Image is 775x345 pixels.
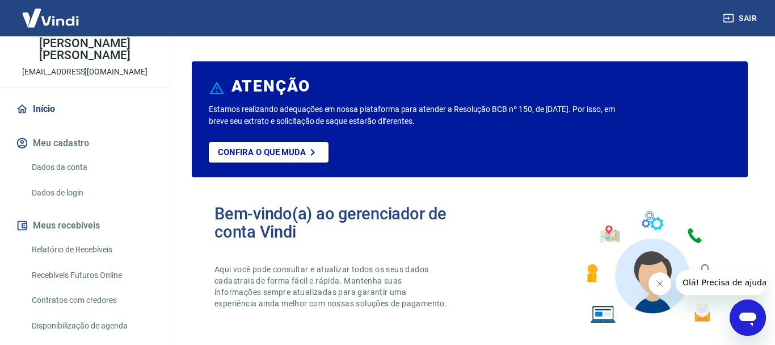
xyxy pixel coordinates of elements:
button: Meus recebíveis [14,213,156,238]
p: Estamos realizando adequações em nossa plataforma para atender a Resolução BCB nº 150, de [DATE].... [209,103,626,127]
p: [PERSON_NAME] [PERSON_NAME] [9,38,161,61]
button: Sair [721,8,761,29]
button: Meu cadastro [14,131,156,156]
span: Olá! Precisa de ajuda? [7,8,95,17]
iframe: Botão para abrir a janela de mensagens [730,300,766,336]
img: Vindi [14,1,87,35]
p: Aqui você pode consultar e atualizar todos os seus dados cadastrais de forma fácil e rápida. Mant... [214,264,449,309]
a: Confira o que muda [209,142,328,163]
a: Dados de login [27,181,156,205]
a: Dados da conta [27,156,156,179]
h2: Bem-vindo(a) ao gerenciador de conta Vindi [214,205,470,241]
a: Início [14,97,156,122]
a: Contratos com credores [27,289,156,312]
a: Disponibilização de agenda [27,314,156,338]
iframe: Fechar mensagem [648,272,671,295]
p: Confira o que muda [218,147,306,157]
img: Imagem de um avatar masculino com diversos icones exemplificando as funcionalidades do gerenciado... [576,205,725,330]
iframe: Mensagem da empresa [676,270,766,295]
a: Relatório de Recebíveis [27,238,156,261]
h6: ATENÇÃO [231,81,310,92]
a: Recebíveis Futuros Online [27,264,156,287]
p: [EMAIL_ADDRESS][DOMAIN_NAME] [22,66,148,78]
